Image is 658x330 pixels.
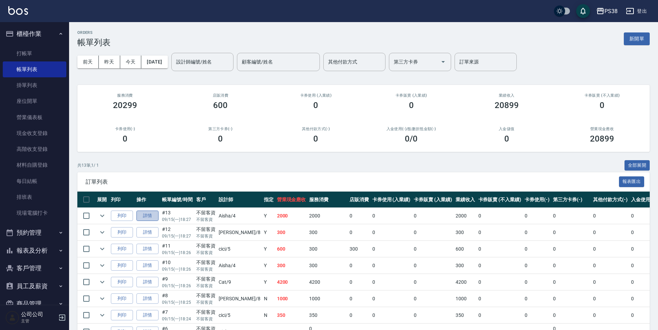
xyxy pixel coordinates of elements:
td: 2000 [275,208,308,224]
div: 不留客資 [196,275,216,283]
td: 0 [629,208,658,224]
td: 0 [371,307,412,323]
p: 不留客資 [196,283,216,289]
td: 0 [629,291,658,307]
button: 報表匯出 [619,176,645,187]
a: 排班表 [3,189,66,205]
td: 0 [477,291,523,307]
td: 0 [551,274,592,290]
h3: 20899 [495,100,519,110]
div: 不留客資 [196,292,216,299]
td: Y [262,274,275,290]
button: expand row [97,244,107,254]
td: 0 [371,241,412,257]
td: 0 [629,224,658,241]
button: 新開單 [624,32,650,45]
h2: ORDERS [77,30,111,35]
td: cici /5 [217,307,262,323]
button: 商品管理 [3,295,66,313]
button: 列印 [111,310,133,321]
th: 業績收入 [454,192,477,208]
h2: 入金使用(-) /點數折抵金額(-) [372,127,450,131]
td: 350 [275,307,308,323]
th: 入金使用(-) [629,192,658,208]
h3: 0 [409,100,414,110]
th: 設計師 [217,192,262,208]
span: 訂單列表 [86,178,619,185]
p: 09/15 (一) 18:26 [162,283,193,289]
h5: 公司公司 [21,311,56,318]
p: 不留客資 [196,250,216,256]
td: 2000 [307,208,348,224]
td: 0 [412,208,454,224]
h3: 0 [313,134,318,144]
p: 主管 [21,318,56,324]
p: 不留客資 [196,216,216,223]
td: 1000 [307,291,348,307]
a: 掛單列表 [3,77,66,93]
a: 高階收支登錄 [3,141,66,157]
th: 列印 [109,192,135,208]
a: 詳情 [136,211,159,221]
th: 其他付款方式(-) [591,192,629,208]
p: 不留客資 [196,299,216,305]
td: #12 [160,224,194,241]
div: 不留客資 [196,226,216,233]
button: expand row [97,227,107,237]
h2: 其他付款方式(-) [276,127,355,131]
td: 1000 [454,291,477,307]
h2: 卡券使用 (入業績) [276,93,355,98]
td: [PERSON_NAME] /8 [217,291,262,307]
h2: 店販消費 [181,93,260,98]
h3: 0 [313,100,318,110]
h3: 0 /0 [405,134,418,144]
td: 0 [371,274,412,290]
th: 卡券使用(-) [523,192,551,208]
button: 列印 [111,244,133,254]
td: 0 [477,224,523,241]
td: #11 [160,241,194,257]
td: 0 [477,307,523,323]
p: 09/15 (一) 18:26 [162,250,193,256]
button: 報表及分析 [3,242,66,260]
div: 不留客資 [196,242,216,250]
h3: 600 [213,100,228,110]
td: 600 [275,241,308,257]
p: 不留客資 [196,266,216,272]
button: 今天 [120,56,142,68]
td: Y [262,224,275,241]
a: 現金收支登錄 [3,125,66,141]
h3: 0 [218,134,223,144]
button: [DATE] [141,56,168,68]
td: 0 [412,258,454,274]
button: expand row [97,211,107,221]
td: 0 [591,224,629,241]
button: save [576,4,590,18]
td: 0 [523,241,551,257]
th: 卡券使用 (入業績) [371,192,412,208]
h3: 20899 [590,134,614,144]
div: 不留客資 [196,259,216,266]
td: 0 [523,274,551,290]
button: 預約管理 [3,224,66,242]
h3: 服務消費 [86,93,164,98]
img: Person [6,311,19,324]
th: 指定 [262,192,275,208]
td: Y [262,208,275,224]
h3: 0 [600,100,604,110]
td: 4200 [454,274,477,290]
button: 全部展開 [624,160,650,171]
a: 營業儀表板 [3,109,66,125]
h2: 營業現金應收 [563,127,641,131]
td: 0 [591,258,629,274]
td: 0 [412,307,454,323]
td: 0 [591,291,629,307]
td: Aisha /4 [217,258,262,274]
a: 材料自購登錄 [3,157,66,173]
td: 2000 [454,208,477,224]
h2: 卡券販賣 (不入業績) [563,93,641,98]
td: 0 [412,224,454,241]
td: 300 [307,258,348,274]
p: 共 13 筆, 1 / 1 [77,162,99,168]
td: 300 [275,224,308,241]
